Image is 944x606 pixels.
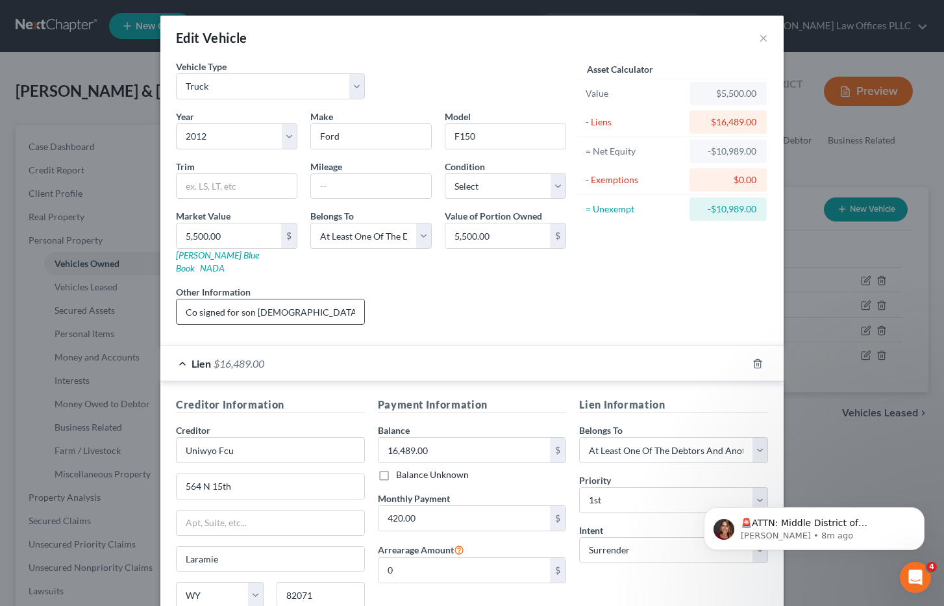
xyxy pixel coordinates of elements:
div: -$10,989.00 [700,145,756,158]
h5: Lien Information [579,397,768,413]
label: Model [445,110,471,123]
span: Priority [579,475,611,486]
input: -- [311,174,431,199]
input: 0.00 [379,438,551,462]
label: Balance [378,423,410,437]
button: × [759,30,768,45]
label: Arrearage Amount [378,542,464,557]
div: $ [550,558,565,583]
span: Belongs To [579,425,623,436]
div: $ [281,223,297,248]
div: Edit Vehicle [176,29,247,47]
input: ex. LS, LT, etc [177,174,297,199]
div: Value [586,87,684,100]
div: -$10,989.00 [700,203,756,216]
div: $0.00 [700,173,756,186]
h5: Creditor Information [176,397,365,413]
label: Market Value [176,209,230,223]
a: [PERSON_NAME] Blue Book [176,249,259,273]
div: = Net Equity [586,145,684,158]
label: Other Information [176,285,251,299]
input: (optional) [177,299,364,324]
input: 0.00 [379,558,551,583]
input: Search creditor by name... [176,437,365,463]
label: Mileage [310,160,342,173]
input: Apt, Suite, etc... [177,511,364,535]
label: Year [176,110,194,123]
div: = Unexempt [586,203,684,216]
div: $ [550,438,565,462]
label: Condition [445,160,485,173]
span: Creditor [176,425,210,436]
label: Trim [176,160,195,173]
input: 0.00 [177,223,281,248]
div: $ [550,223,565,248]
label: Value of Portion Owned [445,209,542,223]
input: ex. Nissan [311,124,431,149]
a: NADA [200,262,225,273]
iframe: Intercom live chat [900,562,931,593]
div: $5,500.00 [700,87,756,100]
label: Balance Unknown [396,468,469,481]
input: Enter address... [177,474,364,499]
label: Intent [579,524,603,537]
label: Monthly Payment [378,492,450,505]
div: $16,489.00 [700,116,756,129]
label: Asset Calculator [587,62,653,76]
label: Vehicle Type [176,60,227,73]
iframe: Intercom notifications message [684,480,944,571]
span: Lien [192,357,211,370]
div: - Liens [586,116,684,129]
span: $16,489.00 [214,357,264,370]
span: Belongs To [310,210,354,221]
span: 4 [926,562,937,572]
input: 0.00 [379,506,551,531]
div: $ [550,506,565,531]
h5: Payment Information [378,397,567,413]
div: - Exemptions [586,173,684,186]
input: Enter city... [177,547,364,572]
input: 0.00 [445,223,550,248]
input: ex. Altima [445,124,565,149]
span: Make [310,111,333,122]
